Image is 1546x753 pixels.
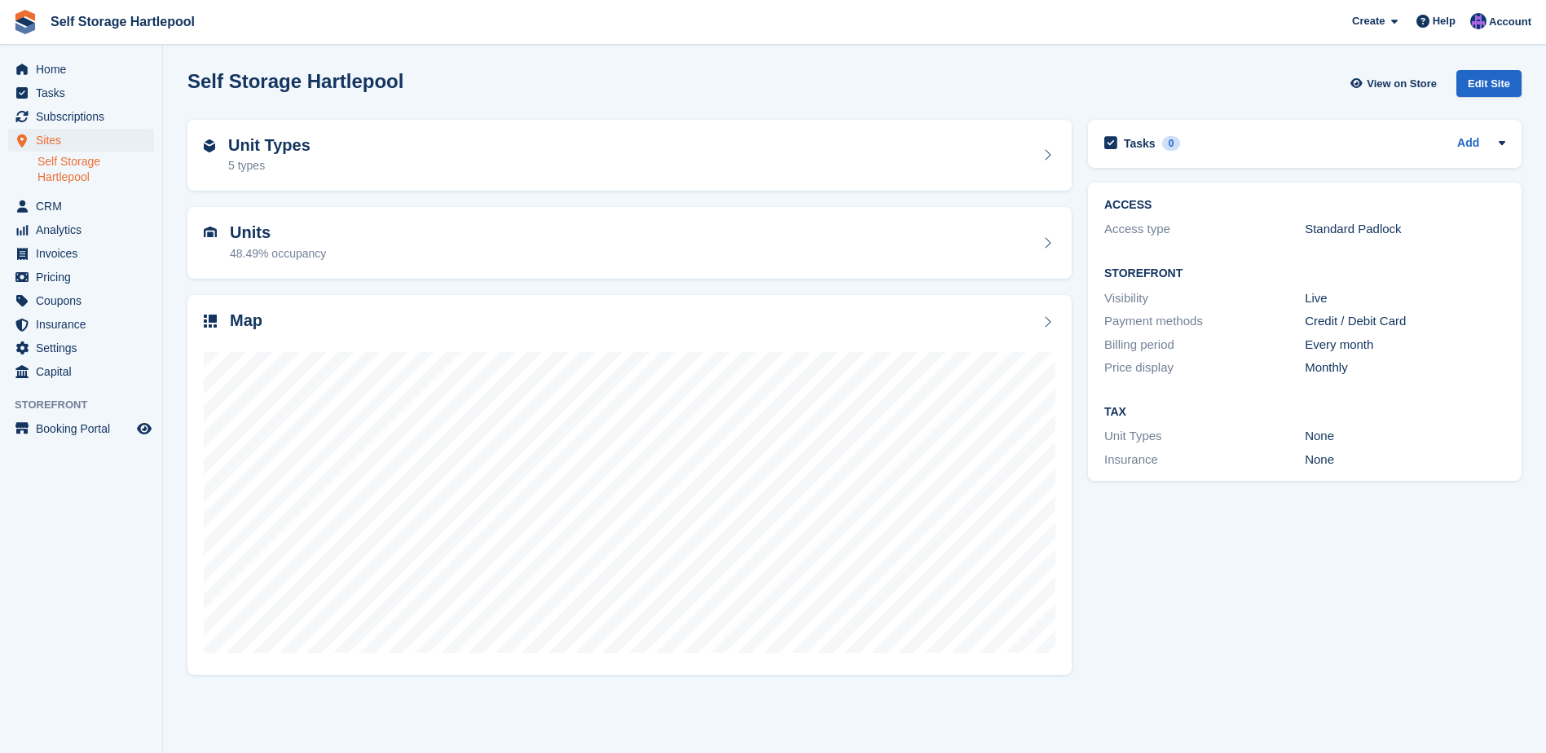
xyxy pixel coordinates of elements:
span: Storefront [15,397,162,413]
a: menu [8,417,154,440]
a: View on Store [1348,70,1443,97]
a: Unit Types 5 types [187,120,1072,192]
div: Billing period [1104,336,1305,354]
span: Sites [36,129,134,152]
div: Visibility [1104,289,1305,308]
div: Unit Types [1104,427,1305,446]
a: Add [1457,134,1479,153]
a: Units 48.49% occupancy [187,207,1072,279]
a: menu [8,58,154,81]
a: Map [187,295,1072,676]
span: Capital [36,360,134,383]
h2: Map [230,311,262,330]
a: menu [8,195,154,218]
div: None [1305,427,1505,446]
h2: Storefront [1104,267,1505,280]
a: menu [8,313,154,336]
span: Coupons [36,289,134,312]
h2: Tasks [1124,136,1156,151]
h2: Self Storage Hartlepool [187,70,403,92]
span: Pricing [36,266,134,288]
div: 0 [1162,136,1181,151]
h2: Unit Types [228,136,311,155]
div: Standard Padlock [1305,220,1505,239]
div: Access type [1104,220,1305,239]
img: stora-icon-8386f47178a22dfd0bd8f6a31ec36ba5ce8667c1dd55bd0f319d3a0aa187defe.svg [13,10,37,34]
div: Edit Site [1456,70,1522,97]
span: Booking Portal [36,417,134,440]
a: menu [8,242,154,265]
div: 48.49% occupancy [230,245,326,262]
a: menu [8,289,154,312]
span: Account [1489,14,1531,30]
a: Self Storage Hartlepool [44,8,201,35]
div: Payment methods [1104,312,1305,331]
div: Every month [1305,336,1505,354]
div: Monthly [1305,359,1505,377]
h2: Tax [1104,406,1505,419]
span: View on Store [1367,76,1437,92]
h2: Units [230,223,326,242]
span: Help [1433,13,1456,29]
span: Subscriptions [36,105,134,128]
div: Credit / Debit Card [1305,312,1505,331]
span: Tasks [36,81,134,104]
img: map-icn-33ee37083ee616e46c38cad1a60f524a97daa1e2b2c8c0bc3eb3415660979fc1.svg [204,315,217,328]
h2: ACCESS [1104,199,1505,212]
span: CRM [36,195,134,218]
a: menu [8,337,154,359]
span: Create [1352,13,1385,29]
a: menu [8,266,154,288]
a: Self Storage Hartlepool [37,154,154,185]
span: Analytics [36,218,134,241]
img: unit-type-icn-2b2737a686de81e16bb02015468b77c625bbabd49415b5ef34ead5e3b44a266d.svg [204,139,215,152]
div: Insurance [1104,451,1305,469]
div: Live [1305,289,1505,308]
a: Preview store [134,419,154,438]
a: menu [8,81,154,104]
img: Sean Wood [1470,13,1487,29]
a: menu [8,360,154,383]
span: Home [36,58,134,81]
span: Settings [36,337,134,359]
div: Price display [1104,359,1305,377]
div: None [1305,451,1505,469]
div: 5 types [228,157,311,174]
img: unit-icn-7be61d7bf1b0ce9d3e12c5938cc71ed9869f7b940bace4675aadf7bd6d80202e.svg [204,227,217,238]
span: Invoices [36,242,134,265]
span: Insurance [36,313,134,336]
a: menu [8,129,154,152]
a: Edit Site [1456,70,1522,103]
a: menu [8,105,154,128]
a: menu [8,218,154,241]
